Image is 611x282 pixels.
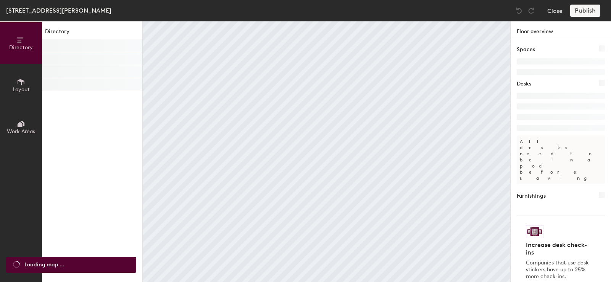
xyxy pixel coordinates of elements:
canvas: Map [143,21,510,282]
span: Loading map ... [24,261,64,269]
span: Directory [9,44,33,51]
h1: Spaces [517,45,535,54]
span: Work Areas [7,128,35,135]
h1: Directory [42,27,142,39]
button: Close [547,5,563,17]
h4: Increase desk check-ins [526,241,591,256]
img: Sticker logo [526,225,543,238]
p: Companies that use desk stickers have up to 25% more check-ins. [526,259,591,280]
h1: Desks [517,80,531,88]
img: Undo [515,7,523,15]
span: Layout [13,86,30,93]
h1: Furnishings [517,192,546,200]
h1: Floor overview [511,21,611,39]
img: Redo [527,7,535,15]
p: All desks need to be in a pod before saving [517,135,605,184]
div: [STREET_ADDRESS][PERSON_NAME] [6,6,111,15]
